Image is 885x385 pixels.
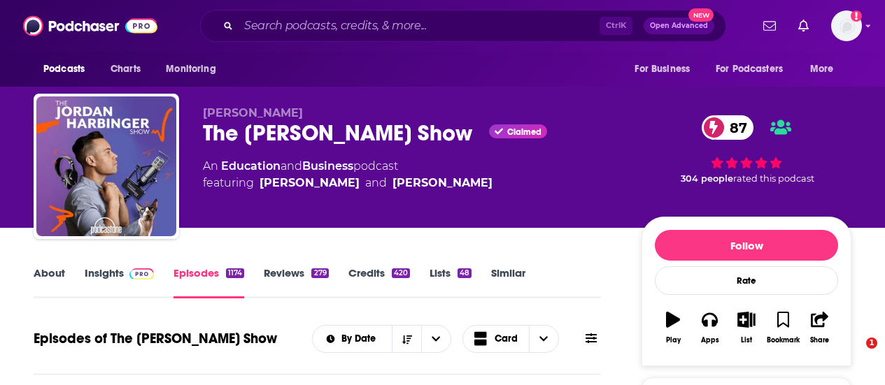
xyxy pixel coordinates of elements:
[264,266,328,298] a: Reviews279
[655,266,838,295] div: Rate
[831,10,862,41] img: User Profile
[758,14,781,38] a: Show notifications dropdown
[688,8,714,22] span: New
[34,266,65,298] a: About
[43,59,85,79] span: Podcasts
[341,334,381,344] span: By Date
[701,336,719,344] div: Apps
[765,303,801,353] button: Bookmark
[313,334,392,344] button: open menu
[681,173,733,184] span: 304 people
[203,175,493,191] span: featuring
[810,336,829,344] div: Share
[702,115,754,140] a: 87
[650,22,708,29] span: Open Advanced
[635,59,690,79] span: For Business
[34,56,103,82] button: open menu
[166,59,215,79] span: Monitoring
[312,325,451,353] h2: Choose List sort
[716,115,754,140] span: 87
[800,56,851,82] button: open menu
[239,15,600,37] input: Search podcasts, credits, & more...
[101,56,149,82] a: Charts
[741,336,752,344] div: List
[421,326,451,352] button: open menu
[644,17,714,34] button: Open AdvancedNew
[23,13,157,39] img: Podchaser - Follow, Share and Rate Podcasts
[655,303,691,353] button: Play
[810,59,834,79] span: More
[221,159,281,173] a: Education
[302,159,353,173] a: Business
[507,129,541,136] span: Claimed
[728,303,765,353] button: List
[802,303,838,353] button: Share
[226,268,244,278] div: 1174
[311,268,328,278] div: 279
[733,173,814,184] span: rated this podcast
[642,106,851,193] div: 87 304 peoplerated this podcast
[666,336,681,344] div: Play
[491,266,525,298] a: Similar
[458,268,472,278] div: 48
[462,325,559,353] button: Choose View
[707,56,803,82] button: open menu
[691,303,728,353] button: Apps
[392,175,493,191] a: Gabriel Mizrahi
[348,266,410,298] a: Credits420
[392,326,421,352] button: Sort Direction
[716,59,783,79] span: For Podcasters
[430,266,472,298] a: Lists48
[793,14,814,38] a: Show notifications dropdown
[600,17,632,35] span: Ctrl K
[260,175,360,191] a: Jordan Harbinger
[36,96,176,236] img: The Jordan Harbinger Show
[495,334,518,344] span: Card
[625,56,707,82] button: open menu
[156,56,234,82] button: open menu
[85,266,154,298] a: InsightsPodchaser Pro
[831,10,862,41] span: Logged in as LBraverman
[866,337,877,349] span: 1
[129,268,154,279] img: Podchaser Pro
[831,10,862,41] button: Show profile menu
[111,59,141,79] span: Charts
[392,268,410,278] div: 420
[200,10,726,42] div: Search podcasts, credits, & more...
[365,175,387,191] span: and
[767,336,800,344] div: Bookmark
[203,106,303,119] span: [PERSON_NAME]
[655,230,838,261] button: Follow
[203,158,493,191] div: An podcast
[837,337,871,371] iframe: Intercom live chat
[174,266,244,298] a: Episodes1174
[851,10,862,22] svg: Add a profile image
[281,159,302,173] span: and
[34,330,277,347] h1: Episodes of The [PERSON_NAME] Show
